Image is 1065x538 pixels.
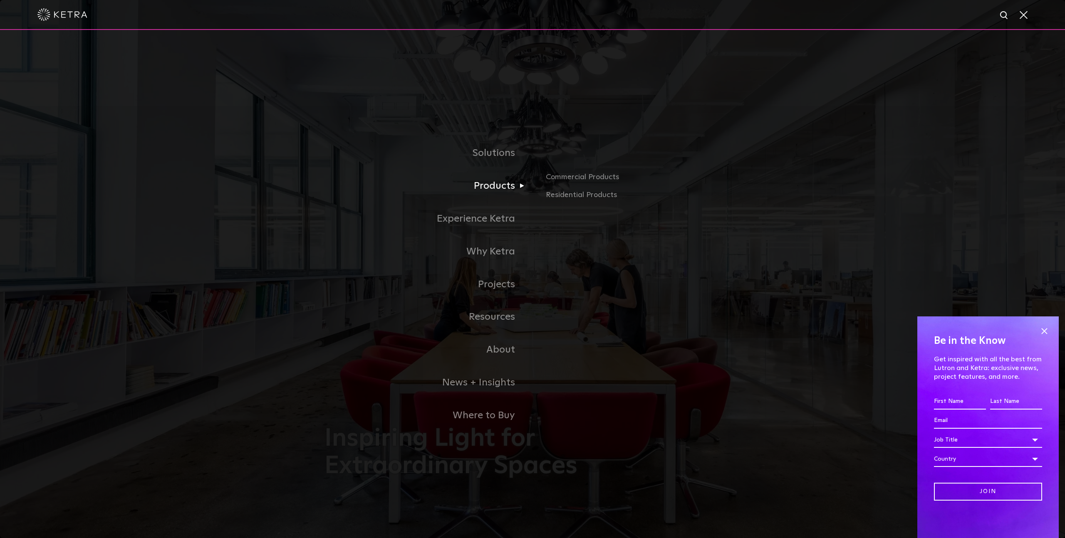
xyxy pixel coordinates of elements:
a: About [324,333,532,366]
img: ketra-logo-2019-white [37,8,87,21]
a: Projects [324,268,532,301]
a: Products [324,170,532,202]
input: Last Name [990,394,1042,410]
h4: Be in the Know [934,333,1042,349]
a: Residential Products [546,189,741,201]
a: Why Ketra [324,235,532,268]
a: Experience Ketra [324,202,532,235]
img: search icon [999,10,1010,21]
a: Resources [324,301,532,333]
a: Where to Buy [324,399,532,432]
input: Email [934,413,1042,429]
div: Navigation Menu [324,137,741,432]
div: Country [934,451,1042,467]
p: Get inspired with all the best from Lutron and Ketra: exclusive news, project features, and more. [934,355,1042,381]
a: Commercial Products [546,171,741,189]
input: Join [934,483,1042,501]
a: News + Insights [324,366,532,399]
div: Job Title [934,432,1042,448]
input: First Name [934,394,986,410]
a: Solutions [324,137,532,170]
